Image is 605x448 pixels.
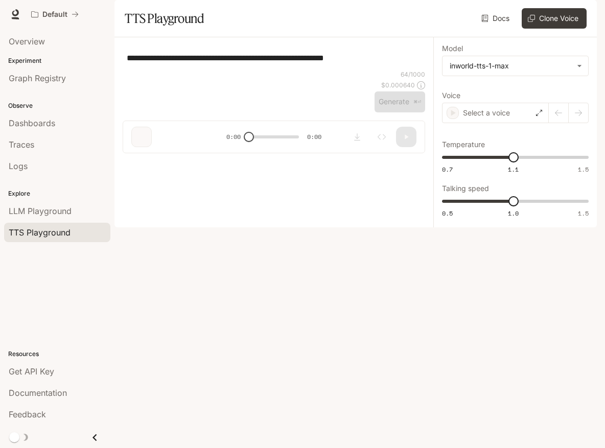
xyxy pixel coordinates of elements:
p: Select a voice [463,108,510,118]
button: Clone Voice [522,8,587,29]
h1: TTS Playground [125,8,204,29]
span: 0.5 [442,209,453,218]
button: All workspaces [27,4,83,25]
p: Default [42,10,67,19]
p: Model [442,45,463,52]
span: 1.5 [578,165,589,174]
a: Docs [479,8,514,29]
p: 64 / 1000 [401,70,425,79]
span: 1.1 [508,165,519,174]
p: Temperature [442,141,485,148]
p: Talking speed [442,185,489,192]
span: 1.0 [508,209,519,218]
p: $ 0.000640 [381,81,415,89]
span: 0.7 [442,165,453,174]
div: inworld-tts-1-max [450,61,572,71]
p: Voice [442,92,460,99]
span: 1.5 [578,209,589,218]
div: inworld-tts-1-max [443,56,588,76]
